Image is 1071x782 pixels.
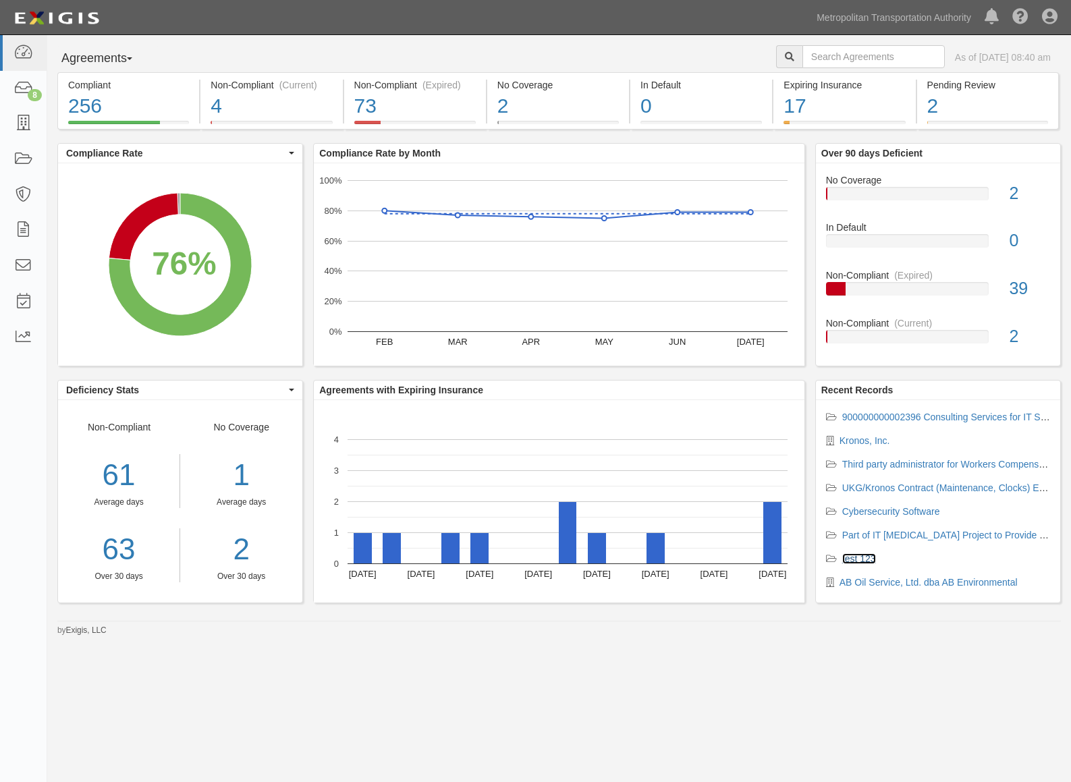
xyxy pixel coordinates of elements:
div: (Expired) [894,269,933,282]
text: [DATE] [583,569,611,579]
div: (Current) [279,78,317,92]
a: In Default0 [630,121,772,132]
svg: A chart. [58,163,302,366]
div: 2 [497,92,619,121]
a: No Coverage2 [487,121,629,132]
div: 0 [999,229,1060,253]
span: Deficiency Stats [66,383,285,397]
div: 17 [784,92,905,121]
div: Non-Compliant [816,269,1060,282]
text: 20% [325,296,342,306]
text: JUN [669,337,686,347]
text: 80% [325,206,342,216]
button: Deficiency Stats [58,381,302,399]
div: Pending Review [927,78,1048,92]
div: Average days [190,497,292,508]
div: 2 [927,92,1048,121]
text: [DATE] [759,569,787,579]
a: Compliant256 [57,121,199,132]
div: 2 [999,181,1060,206]
div: (Expired) [422,78,461,92]
div: 4 [211,92,332,121]
div: No Coverage [180,420,302,582]
a: Kronos, Inc. [840,435,890,446]
text: 100% [320,175,343,186]
a: Non-Compliant(Expired)73 [344,121,486,132]
text: [DATE] [701,569,728,579]
div: No Coverage [816,173,1060,187]
text: 1 [334,528,339,538]
text: [DATE] [408,569,435,579]
a: AB Oil Service, Ltd. dba AB Environmental [840,577,1018,588]
div: 76% [152,241,216,287]
b: Over 90 days Deficient [821,148,923,159]
text: 4 [334,435,339,445]
a: Pending Review2 [917,121,1059,132]
a: Non-Compliant(Expired)39 [826,269,1050,316]
button: Agreements [57,45,159,72]
div: In Default [816,221,1060,234]
a: In Default0 [826,221,1050,269]
text: [DATE] [642,569,669,579]
div: Over 30 days [190,571,292,582]
a: test 123 [842,553,876,564]
div: (Current) [894,316,932,330]
span: Compliance Rate [66,146,285,160]
a: Third party administrator for Workers Compensation [842,459,1060,470]
text: FEB [376,337,393,347]
b: Agreements with Expiring Insurance [319,385,483,395]
b: Compliance Rate by Month [319,148,441,159]
div: 1 [190,454,292,497]
svg: A chart. [314,400,804,603]
a: No Coverage2 [826,173,1050,221]
div: In Default [640,78,762,92]
a: Non-Compliant(Current)2 [826,316,1050,354]
text: [DATE] [349,569,377,579]
div: 0 [640,92,762,121]
div: As of [DATE] 08:40 am [955,51,1051,64]
a: Non-Compliant(Current)4 [200,121,342,132]
text: 0% [329,327,342,337]
div: Non-Compliant (Expired) [354,78,476,92]
i: Help Center - Complianz [1012,9,1028,26]
a: Cybersecurity Software [842,506,940,517]
div: 256 [68,92,189,121]
text: 0 [334,559,339,569]
text: MAY [595,337,614,347]
div: 73 [354,92,476,121]
div: Over 30 days [58,571,180,582]
div: Average days [58,497,180,508]
div: Non-Compliant [58,420,180,582]
div: 63 [58,528,180,571]
a: Expiring Insurance17 [773,121,915,132]
a: 2 [190,528,292,571]
text: APR [522,337,541,347]
text: MAR [448,337,468,347]
div: Non-Compliant [816,316,1060,330]
text: 40% [325,266,342,276]
img: Logo [10,6,103,30]
div: No Coverage [497,78,619,92]
button: Compliance Rate [58,144,302,163]
div: 39 [999,277,1060,301]
a: Exigis, LLC [66,625,107,635]
b: Recent Records [821,385,894,395]
div: 61 [58,454,180,497]
small: by [57,625,107,636]
text: 3 [334,466,339,476]
text: [DATE] [524,569,552,579]
text: 60% [325,235,342,246]
text: [DATE] [737,337,765,347]
svg: A chart. [314,163,804,366]
text: 2 [334,497,339,507]
div: Compliant [68,78,189,92]
text: [DATE] [466,569,494,579]
input: Search Agreements [802,45,945,68]
div: 8 [28,89,42,101]
div: Expiring Insurance [784,78,905,92]
a: Metropolitan Transportation Authority [810,4,978,31]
